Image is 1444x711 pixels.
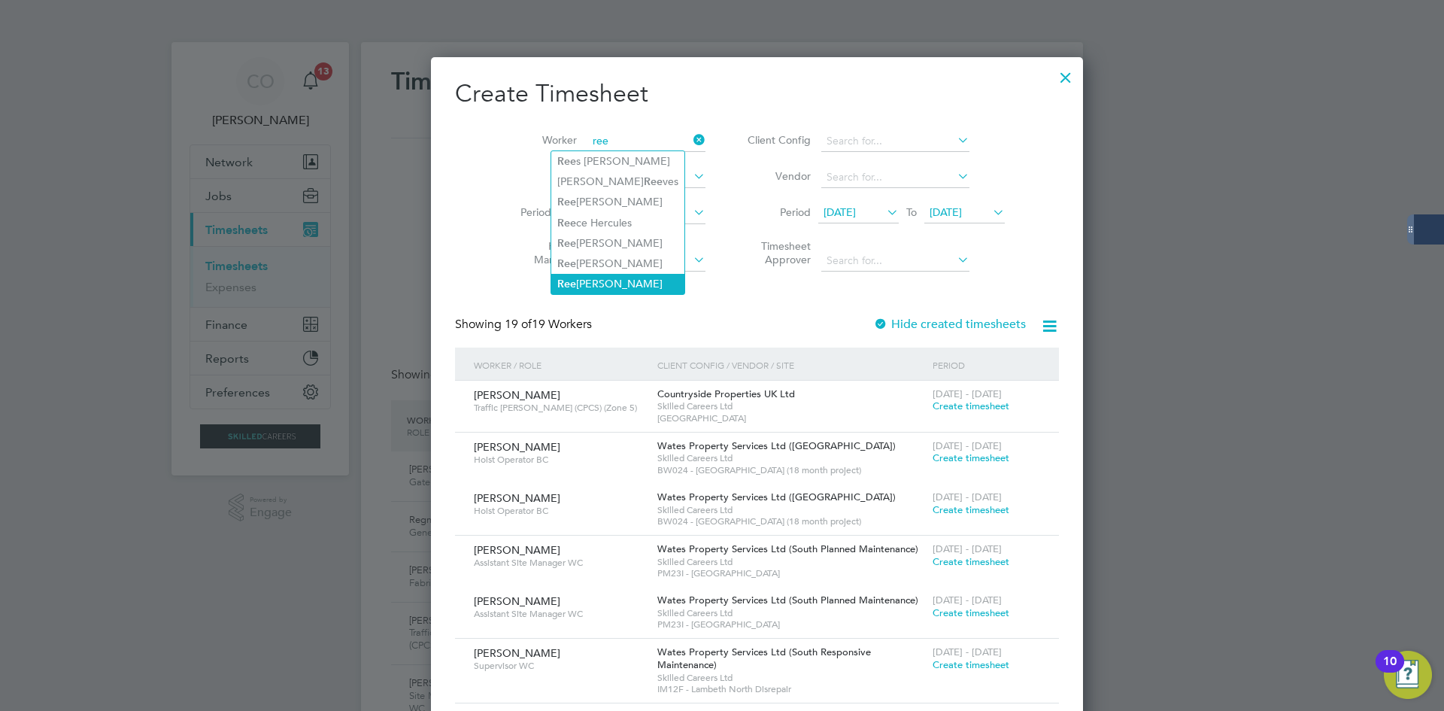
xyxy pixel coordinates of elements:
[551,172,684,192] li: [PERSON_NAME] ves
[474,608,646,620] span: Assistant Site Manager WC
[509,239,577,266] label: Hiring Manager
[657,387,795,400] span: Countryside Properties UK Ltd
[474,646,560,660] span: [PERSON_NAME]
[557,278,576,290] b: Ree
[474,402,646,414] span: Traffic [PERSON_NAME] (CPCS) (Zone 5)
[470,348,654,382] div: Worker / Role
[474,388,560,402] span: [PERSON_NAME]
[505,317,532,332] span: 19 of
[933,387,1002,400] span: [DATE] - [DATE]
[557,217,576,229] b: Ree
[474,557,646,569] span: Assistant Site Manager WC
[929,348,1044,382] div: Period
[657,542,918,555] span: Wates Property Services Ltd (South Planned Maintenance)
[657,452,925,464] span: Skilled Careers Ltd
[474,454,646,466] span: Hoist Operator BC
[933,503,1009,516] span: Create timesheet
[657,594,918,606] span: Wates Property Services Ltd (South Planned Maintenance)
[509,205,577,219] label: Period Type
[743,169,811,183] label: Vendor
[657,683,925,695] span: IM12F - Lambeth North Disrepair
[933,646,1002,658] span: [DATE] - [DATE]
[933,542,1002,555] span: [DATE] - [DATE]
[1383,661,1397,681] div: 10
[933,555,1009,568] span: Create timesheet
[455,78,1059,110] h2: Create Timesheet
[474,543,560,557] span: [PERSON_NAME]
[933,491,1002,503] span: [DATE] - [DATE]
[455,317,595,333] div: Showing
[657,412,925,424] span: [GEOGRAPHIC_DATA]
[557,257,576,270] b: Ree
[474,505,646,517] span: Hoist Operator BC
[551,254,684,274] li: [PERSON_NAME]
[509,133,577,147] label: Worker
[474,660,646,672] span: Supervisor WC
[824,205,856,219] span: [DATE]
[474,491,560,505] span: [PERSON_NAME]
[654,348,929,382] div: Client Config / Vendor / Site
[902,202,921,222] span: To
[1384,651,1432,699] button: Open Resource Center, 10 new notifications
[821,251,969,272] input: Search for...
[474,594,560,608] span: [PERSON_NAME]
[930,205,962,219] span: [DATE]
[657,618,925,630] span: PM23I - [GEOGRAPHIC_DATA]
[657,504,925,516] span: Skilled Careers Ltd
[551,233,684,254] li: [PERSON_NAME]
[933,658,1009,671] span: Create timesheet
[557,237,576,250] b: Ree
[551,213,684,233] li: ce Hercules
[505,317,592,332] span: 19 Workers
[657,672,925,684] span: Skilled Careers Ltd
[644,175,663,188] b: Ree
[657,646,871,671] span: Wates Property Services Ltd (South Responsive Maintenance)
[587,131,705,152] input: Search for...
[657,464,925,476] span: BW024 - [GEOGRAPHIC_DATA] (18 month project)
[657,567,925,579] span: PM23I - [GEOGRAPHIC_DATA]
[657,439,896,452] span: Wates Property Services Ltd ([GEOGRAPHIC_DATA])
[743,205,811,219] label: Period
[873,317,1026,332] label: Hide created timesheets
[821,167,969,188] input: Search for...
[933,451,1009,464] span: Create timesheet
[743,239,811,266] label: Timesheet Approver
[657,556,925,568] span: Skilled Careers Ltd
[557,155,576,168] b: Ree
[657,491,896,503] span: Wates Property Services Ltd ([GEOGRAPHIC_DATA])
[509,169,577,183] label: Site
[743,133,811,147] label: Client Config
[933,439,1002,452] span: [DATE] - [DATE]
[557,196,576,208] b: Ree
[474,440,560,454] span: [PERSON_NAME]
[657,607,925,619] span: Skilled Careers Ltd
[933,400,1009,412] span: Create timesheet
[551,151,684,172] li: s [PERSON_NAME]
[657,515,925,527] span: BW024 - [GEOGRAPHIC_DATA] (18 month project)
[933,594,1002,606] span: [DATE] - [DATE]
[821,131,969,152] input: Search for...
[551,274,684,294] li: [PERSON_NAME]
[657,400,925,412] span: Skilled Careers Ltd
[551,192,684,212] li: [PERSON_NAME]
[933,606,1009,619] span: Create timesheet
